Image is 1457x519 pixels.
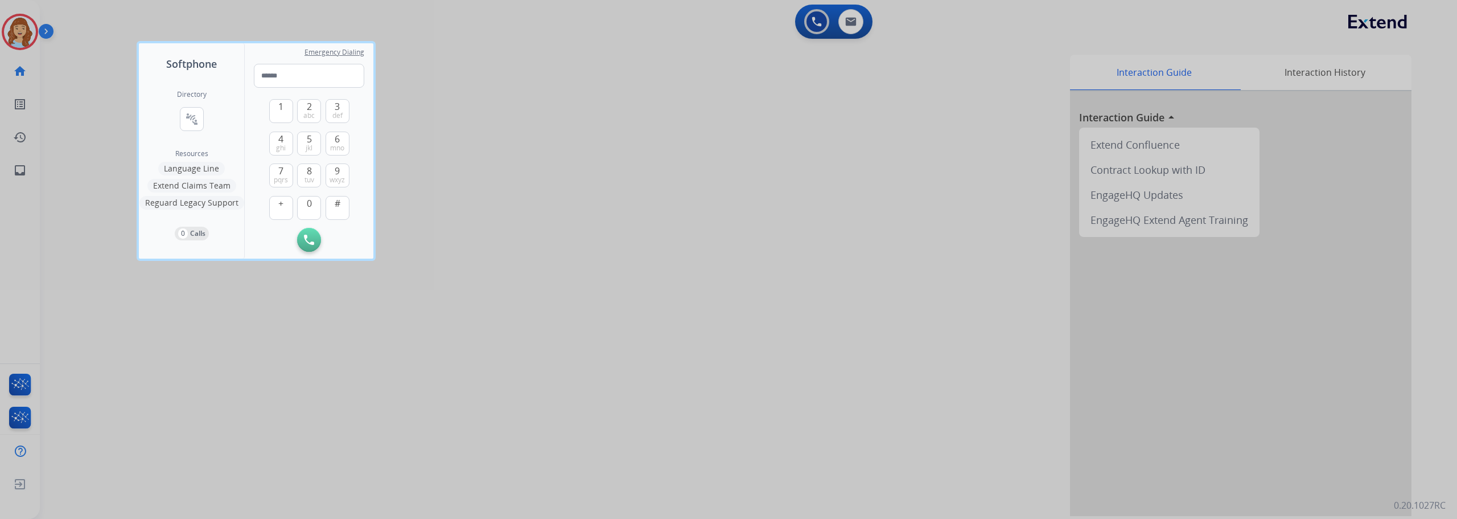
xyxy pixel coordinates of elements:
span: 4 [278,132,283,146]
span: Resources [175,149,208,158]
span: 6 [335,132,340,146]
button: 1 [269,99,293,123]
button: # [326,196,349,220]
button: Language Line [158,162,225,175]
span: 9 [335,164,340,178]
span: pqrs [274,175,288,185]
button: 3def [326,99,349,123]
span: 0 [307,197,312,210]
p: 0.20.1027RC [1394,498,1446,512]
button: 7pqrs [269,164,293,187]
button: 2abc [297,99,321,123]
img: call-button [304,235,314,245]
span: def [332,111,343,120]
button: 4ghi [269,132,293,156]
span: 3 [335,100,340,113]
button: 9wxyz [326,164,349,187]
span: # [335,197,340,210]
mat-icon: connect_without_contact [185,112,199,126]
p: 0 [178,228,188,239]
span: 8 [307,164,312,178]
button: + [269,196,293,220]
span: Softphone [166,56,217,72]
span: 7 [278,164,283,178]
span: + [278,197,283,210]
button: 0 [297,196,321,220]
button: Extend Claims Team [147,179,236,193]
button: 5jkl [297,132,321,156]
p: Calls [190,228,205,239]
span: jkl [306,144,312,153]
span: wxyz [330,175,345,185]
h2: Directory [177,90,207,99]
button: 6mno [326,132,349,156]
button: 0Calls [175,227,209,240]
button: 8tuv [297,164,321,187]
span: mno [330,144,344,153]
span: tuv [304,175,314,185]
span: 2 [307,100,312,113]
span: 5 [307,132,312,146]
span: ghi [276,144,286,153]
span: 1 [278,100,283,113]
button: Reguard Legacy Support [139,196,244,210]
span: abc [303,111,315,120]
span: Emergency Dialing [304,48,364,57]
